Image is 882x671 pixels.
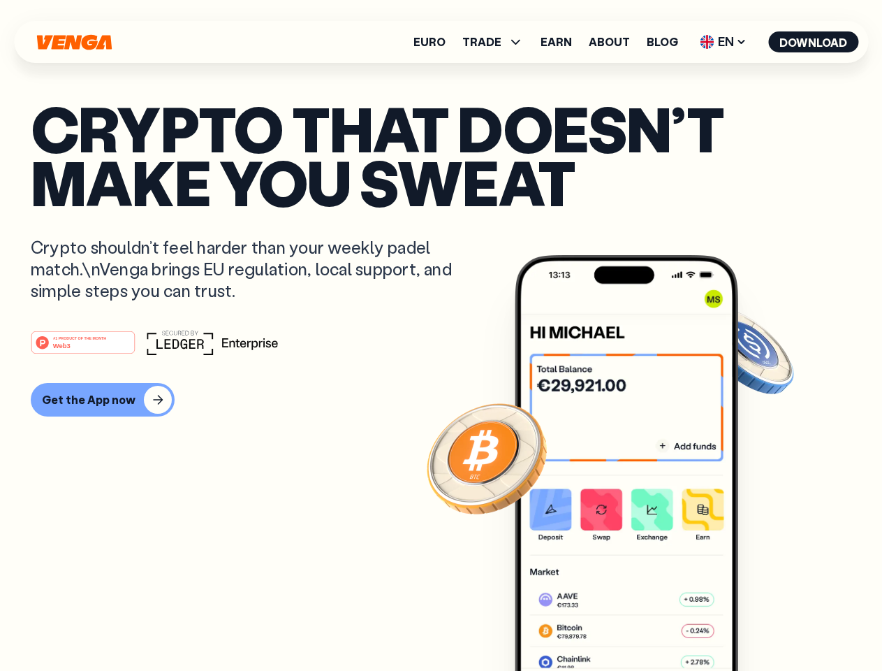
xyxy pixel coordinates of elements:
span: TRADE [462,36,501,48]
svg: Home [35,34,113,50]
a: Get the App now [31,383,851,417]
button: Get the App now [31,383,175,417]
span: EN [695,31,751,53]
img: flag-uk [700,35,714,49]
a: #1 PRODUCT OF THE MONTHWeb3 [31,339,135,357]
button: Download [768,31,858,52]
img: Bitcoin [424,395,550,521]
p: Crypto shouldn’t feel harder than your weekly padel match.\nVenga brings EU regulation, local sup... [31,236,472,302]
img: USDC coin [696,301,797,401]
div: Get the App now [42,393,135,407]
a: Euro [413,36,446,48]
a: About [589,36,630,48]
tspan: #1 PRODUCT OF THE MONTH [53,335,106,340]
a: Blog [647,36,678,48]
p: Crypto that doesn’t make you sweat [31,101,851,208]
span: TRADE [462,34,524,50]
a: Earn [541,36,572,48]
tspan: Web3 [53,341,71,349]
